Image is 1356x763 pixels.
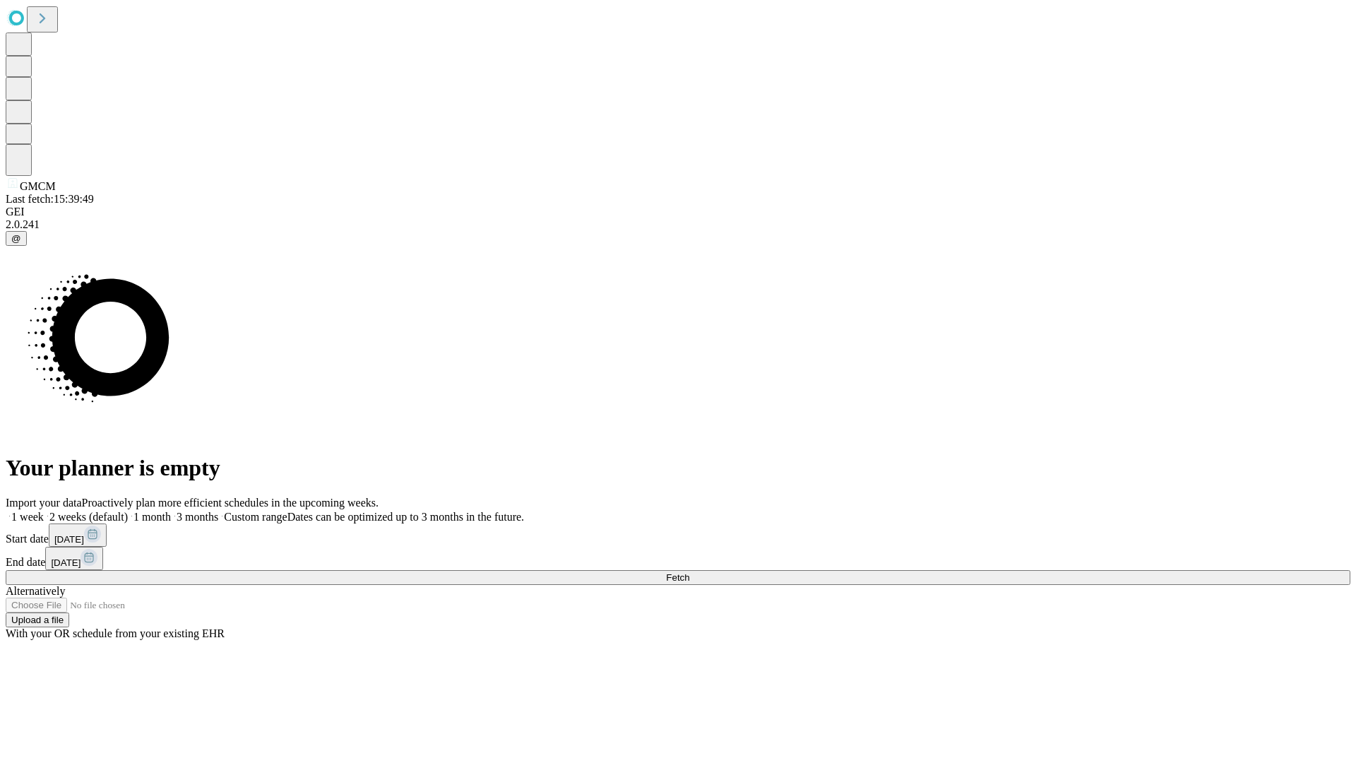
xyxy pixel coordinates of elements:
[49,524,107,547] button: [DATE]
[6,206,1350,218] div: GEI
[287,511,524,523] span: Dates can be optimized up to 3 months in the future.
[6,193,94,205] span: Last fetch: 15:39:49
[6,570,1350,585] button: Fetch
[6,524,1350,547] div: Start date
[6,613,69,627] button: Upload a file
[6,455,1350,481] h1: Your planner is empty
[224,511,287,523] span: Custom range
[177,511,218,523] span: 3 months
[45,547,103,570] button: [DATE]
[6,585,65,597] span: Alternatively
[6,627,225,639] span: With your OR schedule from your existing EHR
[51,557,81,568] span: [DATE]
[6,218,1350,231] div: 2.0.241
[666,572,689,583] span: Fetch
[6,231,27,246] button: @
[49,511,128,523] span: 2 weeks (default)
[20,180,56,192] span: GMCM
[6,547,1350,570] div: End date
[6,497,82,509] span: Import your data
[82,497,379,509] span: Proactively plan more efficient schedules in the upcoming weeks.
[133,511,171,523] span: 1 month
[54,534,84,545] span: [DATE]
[11,233,21,244] span: @
[11,511,44,523] span: 1 week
